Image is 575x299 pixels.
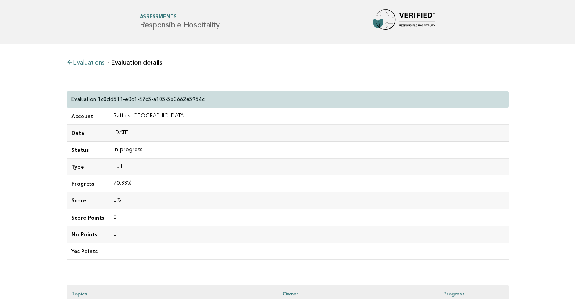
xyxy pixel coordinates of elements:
td: No Points [67,226,109,243]
td: Score [67,192,109,209]
td: Account [67,108,109,125]
td: 0 [109,226,509,243]
a: Evaluations [67,60,104,66]
span: Assessments [140,15,220,20]
td: Date [67,125,109,142]
td: 0 [109,209,509,226]
td: Yes Points [67,243,109,259]
td: Full [109,159,509,175]
td: Score Points [67,209,109,226]
td: Raffles [GEOGRAPHIC_DATA] [109,108,509,125]
td: In-progress [109,142,509,159]
td: 70.83% [109,175,509,192]
h1: Responsible Hospitality [140,15,220,29]
td: Status [67,142,109,159]
li: Evaluation details [107,59,162,66]
td: 0% [109,192,509,209]
td: Progress [67,175,109,192]
td: [DATE] [109,125,509,142]
p: Evaluation 1c0dd511-e0c1-47c5-a105-5b3662e5954c [71,96,205,103]
td: Type [67,159,109,175]
td: 0 [109,243,509,259]
img: Forbes Travel Guide [373,9,435,34]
